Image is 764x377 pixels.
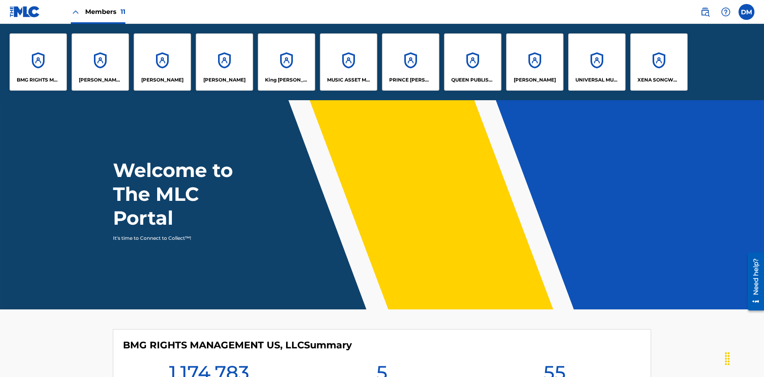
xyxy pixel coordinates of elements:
a: AccountsPRINCE [PERSON_NAME] [382,33,439,91]
p: QUEEN PUBLISHA [451,76,495,84]
img: MLC Logo [10,6,40,17]
a: Public Search [697,4,713,20]
h4: BMG RIGHTS MANAGEMENT US, LLC [123,339,352,351]
p: RONALD MCTESTERSON [514,76,556,84]
a: AccountsXENA SONGWRITER [630,33,688,91]
p: MUSIC ASSET MANAGEMENT (MAM) [327,76,370,84]
img: help [721,7,731,17]
span: 11 [121,8,125,16]
p: It's time to Connect to Collect™! [113,235,251,242]
p: BMG RIGHTS MANAGEMENT US, LLC [17,76,60,84]
iframe: Resource Center [742,249,764,315]
img: search [700,7,710,17]
p: PRINCE MCTESTERSON [389,76,433,84]
a: Accounts[PERSON_NAME] SONGWRITER [72,33,129,91]
span: Members [85,7,125,16]
div: Help [718,4,734,20]
div: Drag [721,347,734,371]
h1: Welcome to The MLC Portal [113,158,262,230]
a: AccountsBMG RIGHTS MANAGEMENT US, LLC [10,33,67,91]
p: UNIVERSAL MUSIC PUB GROUP [575,76,619,84]
a: Accounts[PERSON_NAME] [506,33,563,91]
iframe: Chat Widget [724,339,764,377]
img: Close [71,7,80,17]
p: XENA SONGWRITER [637,76,681,84]
a: AccountsQUEEN PUBLISHA [444,33,501,91]
a: AccountsKing [PERSON_NAME] [258,33,315,91]
p: ELVIS COSTELLO [141,76,183,84]
a: AccountsUNIVERSAL MUSIC PUB GROUP [568,33,626,91]
p: CLEO SONGWRITER [79,76,122,84]
p: EYAMA MCSINGER [203,76,246,84]
p: King McTesterson [265,76,308,84]
a: Accounts[PERSON_NAME] [134,33,191,91]
a: AccountsMUSIC ASSET MANAGEMENT (MAM) [320,33,377,91]
div: User Menu [739,4,754,20]
a: Accounts[PERSON_NAME] [196,33,253,91]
